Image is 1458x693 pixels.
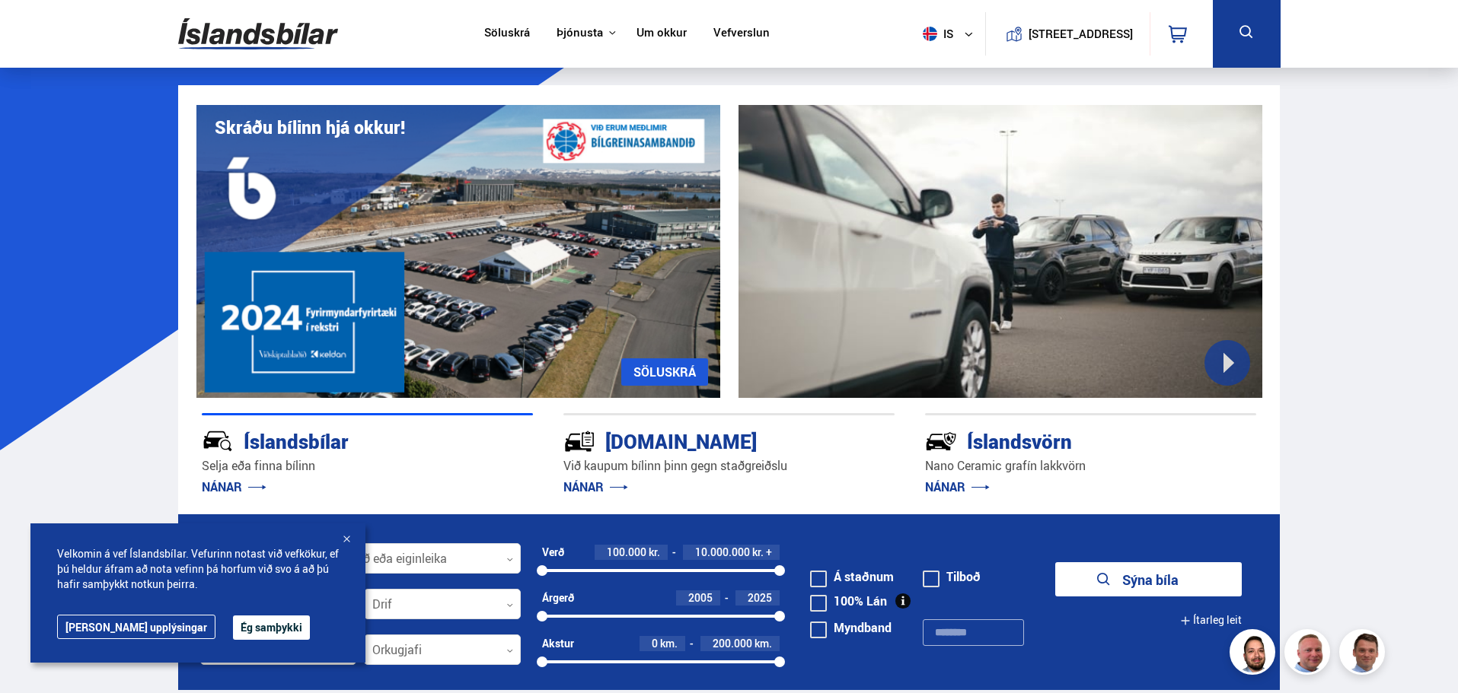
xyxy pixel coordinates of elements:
button: is [917,11,985,56]
img: svg+xml;base64,PHN2ZyB4bWxucz0iaHR0cDovL3d3dy53My5vcmcvMjAwMC9zdmciIHdpZHRoPSI1MTIiIGhlaWdodD0iNT... [923,27,937,41]
span: + [766,546,772,558]
img: G0Ugv5HjCgRt.svg [178,9,338,59]
span: km. [755,637,772,650]
span: 10.000.000 [695,545,750,559]
button: Sýna bíla [1055,562,1242,596]
a: Söluskrá [484,26,530,42]
button: Ég samþykki [233,615,310,640]
a: [STREET_ADDRESS] [994,12,1141,56]
div: Verð [542,546,564,558]
div: Íslandsbílar [202,427,479,453]
span: 2005 [688,590,713,605]
a: Um okkur [636,26,687,42]
div: Akstur [542,637,574,650]
span: kr. [649,546,660,558]
a: NÁNAR [925,478,990,495]
h1: Skráðu bílinn hjá okkur! [215,117,405,138]
p: Nano Ceramic grafín lakkvörn [925,457,1256,475]
label: 100% Lán [810,595,887,607]
div: [DOMAIN_NAME] [563,427,841,453]
img: eKx6w-_Home_640_.png [196,105,720,398]
p: Við kaupum bílinn þinn gegn staðgreiðslu [563,457,895,475]
button: [STREET_ADDRESS] [1035,27,1128,40]
label: Á staðnum [810,571,894,583]
a: NÁNAR [563,478,628,495]
a: SÖLUSKRÁ [621,358,708,386]
span: 0 [652,636,658,650]
button: Þjónusta [557,26,603,40]
span: is [917,27,955,41]
a: [PERSON_NAME] upplýsingar [57,615,215,639]
img: FbJEzSuNWCJXmdc-.webp [1342,631,1387,677]
img: tr5P-W3DuiFaO7aO.svg [563,425,595,457]
span: km. [660,637,678,650]
label: Myndband [810,621,892,634]
img: nhp88E3Fdnt1Opn2.png [1232,631,1278,677]
span: 100.000 [607,545,646,559]
button: Ítarleg leit [1180,603,1242,637]
img: JRvxyua_JYH6wB4c.svg [202,425,234,457]
span: 200.000 [713,636,752,650]
a: NÁNAR [202,478,266,495]
img: siFngHWaQ9KaOqBr.png [1287,631,1332,677]
a: Vefverslun [713,26,770,42]
div: Íslandsvörn [925,427,1202,453]
span: 2025 [748,590,772,605]
img: -Svtn6bYgwAsiwNX.svg [925,425,957,457]
span: Velkomin á vef Íslandsbílar. Vefurinn notast við vefkökur, ef þú heldur áfram að nota vefinn þá h... [57,546,339,592]
span: kr. [752,546,764,558]
p: Selja eða finna bílinn [202,457,533,475]
label: Tilboð [923,571,981,583]
div: Árgerð [542,592,574,604]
